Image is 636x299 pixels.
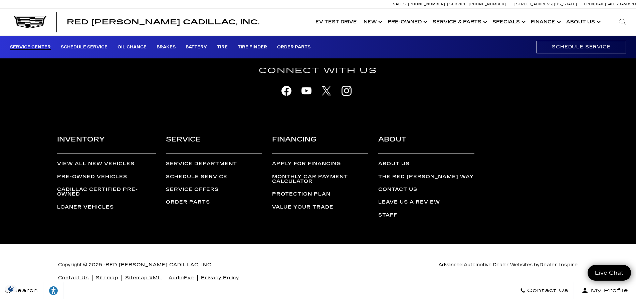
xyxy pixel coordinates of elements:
[166,174,227,180] a: Schedule Service
[272,161,341,167] a: Apply for Financing
[272,204,334,210] a: Value Your Trade
[3,285,19,292] img: Opt-Out Icon
[338,82,355,99] a: instagram
[318,82,335,99] a: X
[378,212,397,218] a: Staff
[57,161,135,167] a: View All New Vehicles
[166,134,262,154] h3: Service
[278,82,295,99] a: facebook
[57,187,138,197] a: Cadillac Certified Pre-Owned
[607,2,619,6] span: Sales:
[378,134,474,154] h3: About
[298,82,315,99] a: youtube
[489,9,527,35] a: Specials
[384,9,429,35] a: Pre-Owned
[619,2,636,6] span: 9 AM-6 PM
[540,262,578,268] a: Dealer Inspire
[186,45,207,50] a: Battery
[592,269,627,277] span: Live Chat
[61,45,108,50] a: Schedule Service
[514,2,577,6] a: [STREET_ADDRESS][US_STATE]
[588,286,628,295] span: My Profile
[103,65,534,77] h4: Connect With Us
[58,260,313,270] p: Copyright © 2025 -
[574,282,636,299] button: Open user profile menu
[166,187,219,192] a: Service Offers
[360,9,384,35] a: New
[277,45,310,50] a: Order Parts
[10,45,51,50] a: Service Center
[166,199,210,205] a: Order Parts
[449,2,468,6] span: Service:
[408,2,445,6] span: [PHONE_NUMBER]
[393,2,447,6] a: Sales: [PHONE_NUMBER]
[609,9,636,35] div: Search
[563,9,603,35] a: About Us
[525,286,569,295] span: Contact Us
[272,191,331,197] a: Protection Plan
[166,161,237,167] a: Service Department
[438,262,578,268] span: Advanced Automotive Dealer Websites by
[584,2,606,6] span: Open [DATE]
[10,286,38,295] span: Search
[447,2,508,6] a: Service: [PHONE_NUMBER]
[378,174,474,180] a: The Red [PERSON_NAME] Way
[272,134,368,154] h3: Financing
[13,16,47,28] img: Cadillac Dark Logo with Cadillac White Text
[3,285,19,292] section: Click to Open Cookie Consent Modal
[527,9,563,35] a: Finance
[272,174,348,184] a: Monthly Car Payment Calculator
[469,2,506,6] span: [PHONE_NUMBER]
[312,9,360,35] a: EV Test Drive
[537,41,626,53] a: Schedule Service
[57,134,156,154] h3: Inventory
[125,275,162,281] a: Sitemap XML
[238,45,267,50] a: Tire Finder
[588,265,631,281] a: Live Chat
[96,275,118,281] a: Sitemap
[58,275,89,281] a: Contact Us
[43,282,64,299] a: Explore your accessibility options
[393,2,407,6] span: Sales:
[169,275,194,281] a: AudioEye
[217,45,228,50] a: Tire
[429,9,489,35] a: Service & Parts
[57,174,127,180] a: Pre-Owned Vehicles
[67,19,259,25] a: Red [PERSON_NAME] Cadillac, Inc.
[378,199,440,205] a: Leave Us a Review
[378,161,410,167] a: About Us
[118,45,147,50] a: Oil Change
[43,286,63,296] div: Explore your accessibility options
[105,262,213,268] a: Red [PERSON_NAME] Cadillac, Inc.
[515,282,574,299] a: Contact Us
[67,18,259,26] span: Red [PERSON_NAME] Cadillac, Inc.
[57,204,114,210] a: Loaner Vehicles
[157,45,176,50] a: Brakes
[378,187,417,192] a: Contact Us
[201,275,239,281] a: Privacy Policy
